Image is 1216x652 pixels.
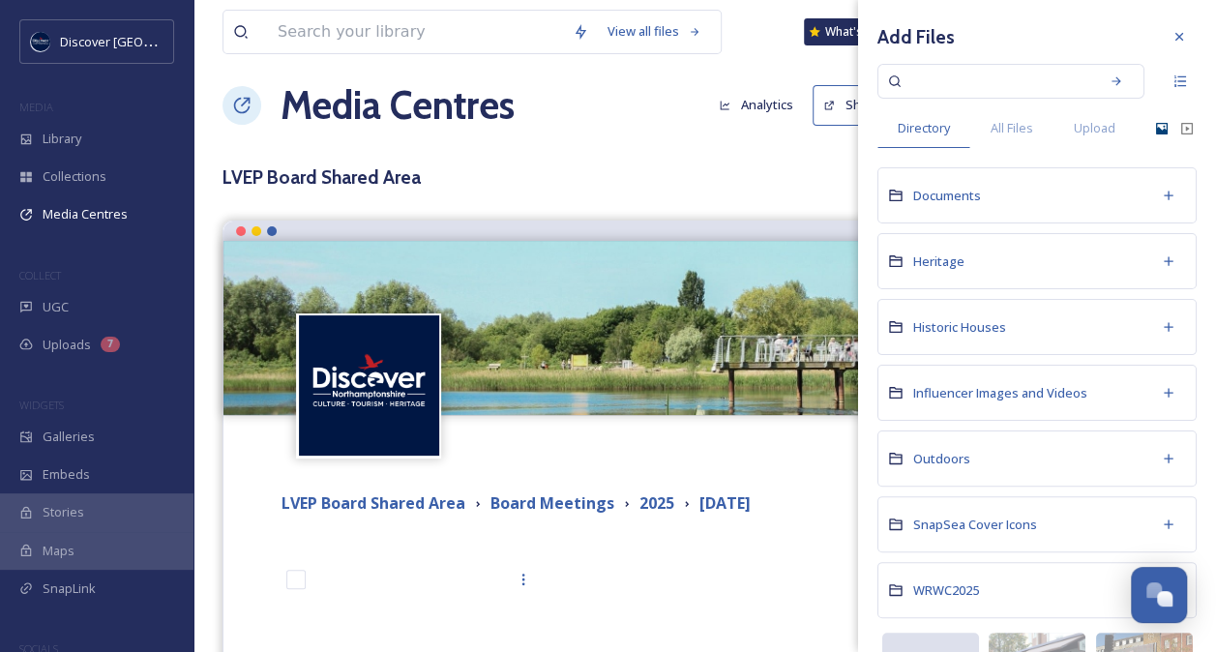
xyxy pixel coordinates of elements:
strong: 2025 [639,492,674,514]
div: 7 [101,337,120,352]
span: Upload [1074,119,1115,137]
span: SnapLink [43,579,96,598]
a: What's New [804,18,901,45]
span: MEDIA [19,100,53,114]
h3: Add Files [877,23,955,51]
span: UGC [43,298,69,316]
a: Media Centres [281,76,515,134]
span: Media Centres [43,205,128,223]
button: Share [813,85,891,125]
span: Outdoors [913,450,970,467]
span: Heritage [913,252,964,270]
span: Documents [913,187,981,204]
span: Library [43,130,81,148]
strong: LVEP Board Shared Area [282,492,465,514]
a: Analytics [709,86,813,124]
img: Untitled%20design%20%282%29.png [299,315,439,456]
button: Open Chat [1131,567,1187,623]
span: Influencer Images and Videos [913,384,1087,401]
span: Collections [43,167,106,186]
span: Stories [43,503,84,521]
h3: LVEP Board Shared Area [222,163,1187,192]
span: Embeds [43,465,90,484]
strong: Board Meetings [490,492,614,514]
span: WRWC2025 [913,581,979,599]
button: Analytics [709,86,803,124]
span: SnapSea Cover Icons [913,516,1037,533]
input: Search your library [268,11,563,53]
a: View all files [598,13,711,50]
span: Discover [GEOGRAPHIC_DATA] [60,32,236,50]
span: WIDGETS [19,398,64,412]
span: Galleries [43,428,95,446]
span: Historic Houses [913,318,1006,336]
img: Untitled%20design%20%282%29.png [31,32,50,51]
span: COLLECT [19,268,61,282]
span: Maps [43,542,74,560]
strong: [DATE] [699,492,751,514]
span: All Files [991,119,1033,137]
img: Stanwick Lakes.jpg [223,241,1186,415]
span: Uploads [43,336,91,354]
span: Directory [898,119,950,137]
